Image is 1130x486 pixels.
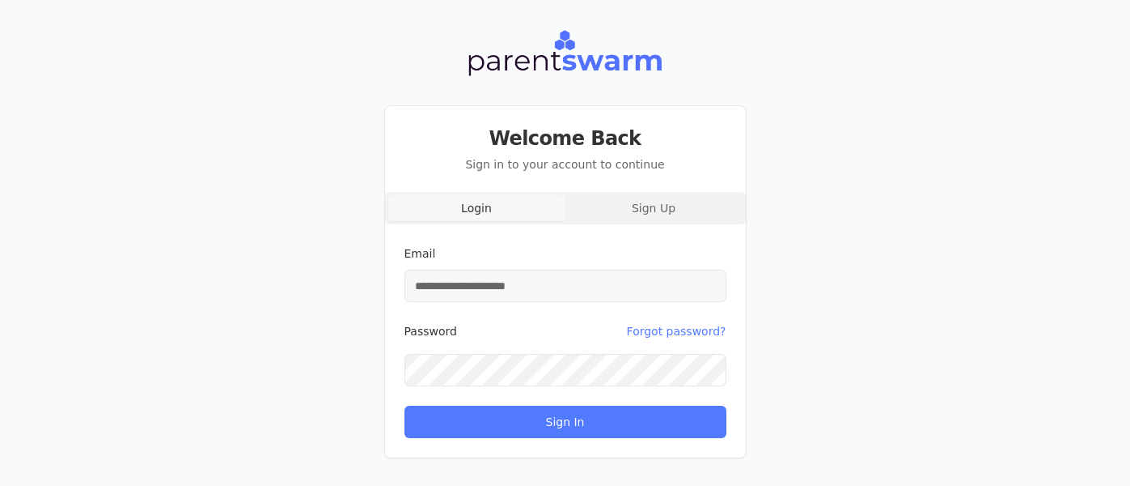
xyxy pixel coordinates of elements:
[404,126,726,151] h3: Welcome Back
[404,247,436,260] label: Email
[388,195,565,221] button: Login
[404,326,457,337] label: Password
[565,195,743,221] button: Sign Up
[627,315,726,347] button: Forgot password?
[404,156,726,173] p: Sign in to your account to continue
[404,406,726,438] button: Sign In
[467,28,662,79] img: Parentswarm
